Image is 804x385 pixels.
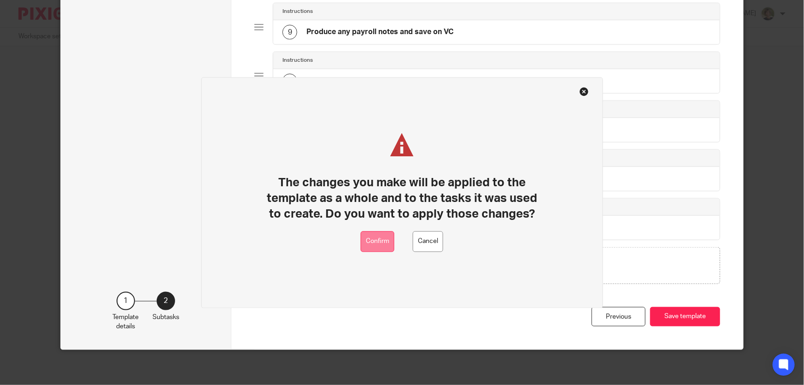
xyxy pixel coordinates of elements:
button: Save template [650,307,720,327]
div: 10 [282,74,297,89]
h4: Instructions [282,57,313,64]
h4: Produce any payroll notes and save on VC [306,27,453,37]
h4: Publish pension communications [306,76,421,86]
div: Previous [592,307,646,327]
div: 9 [282,25,297,40]
div: 1 [117,292,135,310]
div: 2 [157,292,175,310]
button: Cancel [413,231,443,252]
p: Template details [112,313,139,332]
button: Confirm [361,231,394,252]
h1: The changes you make will be applied to the template as a whole and to the tasks it was used to c... [262,175,542,222]
p: Subtasks [153,313,179,322]
h4: Instructions [282,8,313,15]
